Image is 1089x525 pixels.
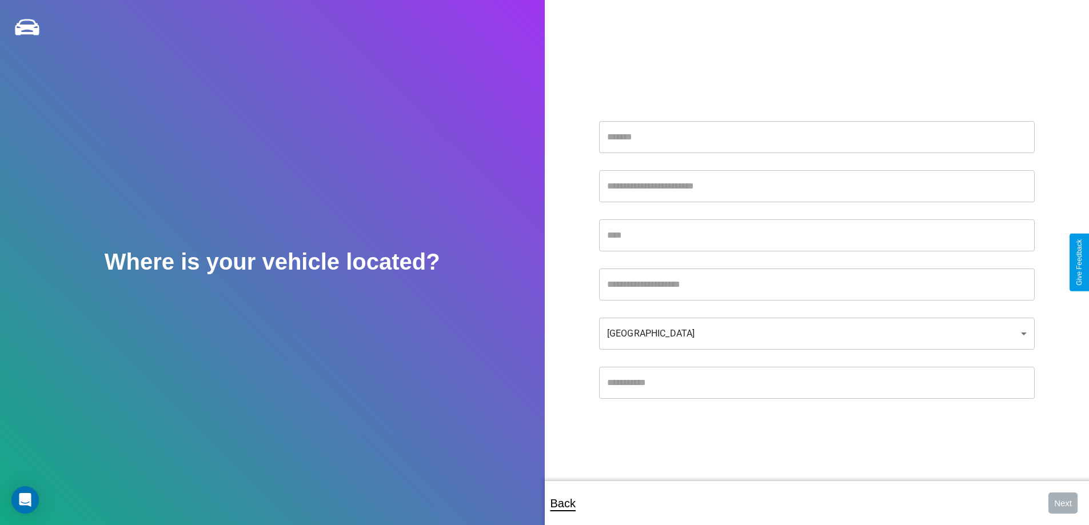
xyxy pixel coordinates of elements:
[551,493,576,514] p: Back
[11,486,39,514] div: Open Intercom Messenger
[105,249,440,275] h2: Where is your vehicle located?
[1048,492,1078,514] button: Next
[1075,239,1083,286] div: Give Feedback
[599,318,1035,350] div: [GEOGRAPHIC_DATA]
